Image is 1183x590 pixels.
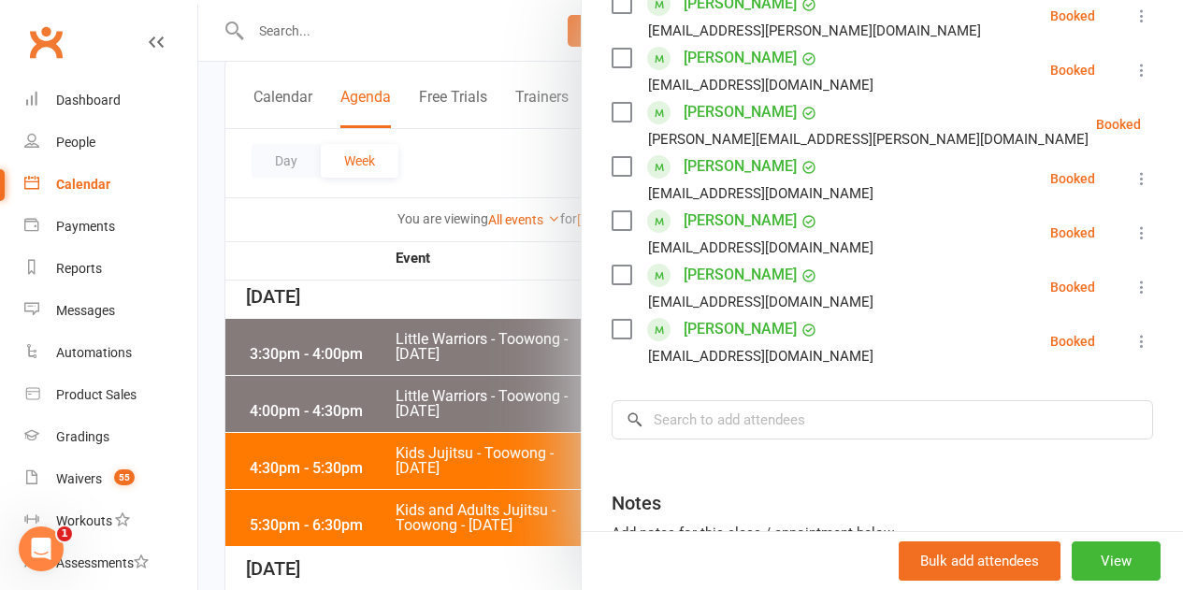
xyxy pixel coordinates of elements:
[612,400,1153,439] input: Search to add attendees
[56,303,115,318] div: Messages
[648,290,873,314] div: [EMAIL_ADDRESS][DOMAIN_NAME]
[1050,335,1095,348] div: Booked
[1072,541,1161,581] button: View
[24,248,197,290] a: Reports
[648,73,873,97] div: [EMAIL_ADDRESS][DOMAIN_NAME]
[22,19,69,65] a: Clubworx
[1050,172,1095,185] div: Booked
[648,236,873,260] div: [EMAIL_ADDRESS][DOMAIN_NAME]
[648,19,981,43] div: [EMAIL_ADDRESS][PERSON_NAME][DOMAIN_NAME]
[57,526,72,541] span: 1
[684,314,797,344] a: [PERSON_NAME]
[1050,281,1095,294] div: Booked
[24,122,197,164] a: People
[1050,226,1095,239] div: Booked
[56,177,110,192] div: Calendar
[24,332,197,374] a: Automations
[56,93,121,108] div: Dashboard
[24,79,197,122] a: Dashboard
[56,471,102,486] div: Waivers
[684,206,797,236] a: [PERSON_NAME]
[1096,118,1141,131] div: Booked
[56,387,137,402] div: Product Sales
[24,290,197,332] a: Messages
[56,345,132,360] div: Automations
[24,416,197,458] a: Gradings
[648,181,873,206] div: [EMAIL_ADDRESS][DOMAIN_NAME]
[1050,64,1095,77] div: Booked
[684,97,797,127] a: [PERSON_NAME]
[56,555,149,570] div: Assessments
[56,135,95,150] div: People
[19,526,64,571] iframe: Intercom live chat
[684,260,797,290] a: [PERSON_NAME]
[24,458,197,500] a: Waivers 55
[684,43,797,73] a: [PERSON_NAME]
[56,429,109,444] div: Gradings
[24,374,197,416] a: Product Sales
[612,490,661,516] div: Notes
[114,469,135,485] span: 55
[24,164,197,206] a: Calendar
[56,513,112,528] div: Workouts
[56,219,115,234] div: Payments
[1050,9,1095,22] div: Booked
[24,206,197,248] a: Payments
[612,522,1153,544] div: Add notes for this class / appointment below
[56,261,102,276] div: Reports
[684,151,797,181] a: [PERSON_NAME]
[899,541,1060,581] button: Bulk add attendees
[24,500,197,542] a: Workouts
[648,127,1089,151] div: [PERSON_NAME][EMAIL_ADDRESS][PERSON_NAME][DOMAIN_NAME]
[24,542,197,584] a: Assessments
[648,344,873,368] div: [EMAIL_ADDRESS][DOMAIN_NAME]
